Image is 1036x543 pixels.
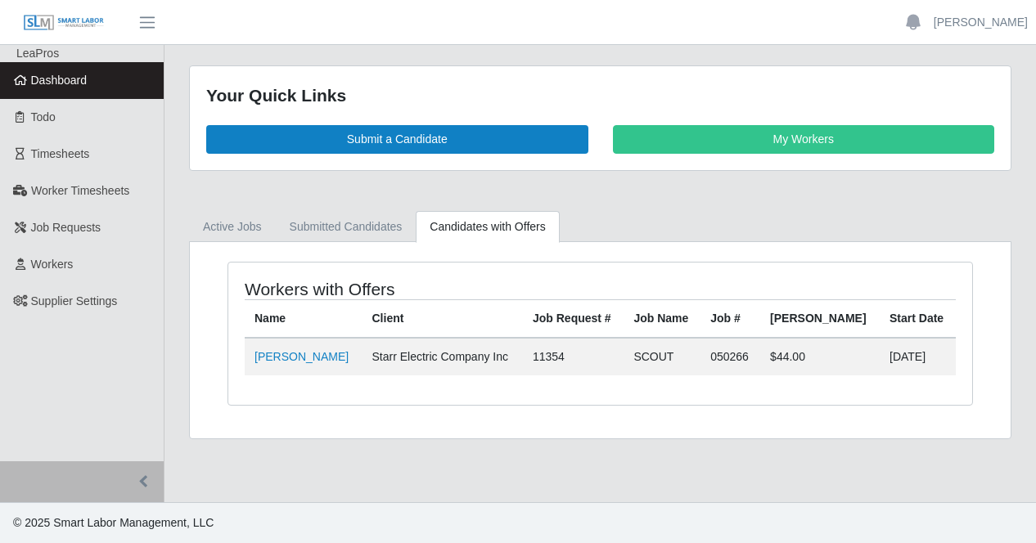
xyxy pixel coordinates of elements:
td: [DATE] [880,338,956,375]
td: $44.00 [760,338,880,375]
th: Name [245,299,363,338]
span: Timesheets [31,147,90,160]
th: Job Request # [523,299,624,338]
div: Your Quick Links [206,83,994,109]
a: My Workers [613,125,995,154]
a: Candidates with Offers [416,211,559,243]
td: SCOUT [624,338,700,375]
span: Todo [31,110,56,123]
a: Submit a Candidate [206,125,588,154]
td: 050266 [700,338,760,375]
th: Client [363,299,523,338]
td: 11354 [523,338,624,375]
h4: Workers with Offers [245,279,527,299]
th: Job Name [624,299,700,338]
span: Dashboard [31,74,88,87]
span: © 2025 Smart Labor Management, LLC [13,516,214,529]
a: Active Jobs [189,211,276,243]
td: Starr Electric Company Inc [363,338,523,375]
th: [PERSON_NAME] [760,299,880,338]
span: Job Requests [31,221,101,234]
a: [PERSON_NAME] [934,14,1028,31]
span: Supplier Settings [31,294,118,307]
a: Submitted Candidates [276,211,417,243]
th: Job # [700,299,760,338]
a: [PERSON_NAME] [254,350,349,363]
span: Worker Timesheets [31,184,129,197]
span: LeaPros [16,47,59,60]
span: Workers [31,258,74,271]
img: SLM Logo [23,14,105,32]
th: Start Date [880,299,956,338]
